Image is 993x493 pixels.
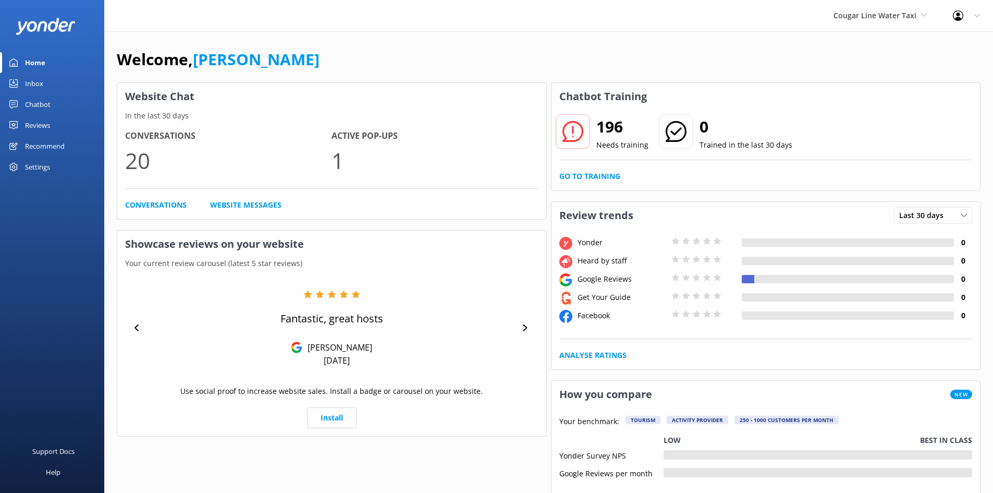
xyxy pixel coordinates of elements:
[551,202,641,229] h3: Review trends
[280,311,383,326] p: Fantastic, great hosts
[291,342,302,353] img: Google Reviews
[899,210,950,221] span: Last 30 days
[551,381,660,408] h3: How you compare
[954,237,972,248] h4: 0
[32,441,75,462] div: Support Docs
[920,435,972,446] p: Best in class
[954,273,972,285] h4: 0
[25,115,50,136] div: Reviews
[180,386,483,397] p: Use social proof to increase website sales. Install a badge or carousel on your website.
[25,136,65,157] div: Recommend
[193,49,320,70] a: [PERSON_NAME]
[117,110,546,122] p: In the last 30 days
[954,310,972,321] h4: 0
[575,255,669,267] div: Heard by staff
[332,143,538,178] p: 1
[125,143,332,178] p: 20
[700,139,792,151] p: Trained in the last 30 days
[559,171,620,182] a: Go to Training
[117,47,320,72] h1: Welcome,
[575,273,669,285] div: Google Reviews
[302,342,372,353] p: [PERSON_NAME]
[559,350,627,361] a: Analyse Ratings
[324,355,350,366] p: [DATE]
[950,390,972,399] span: New
[596,114,648,139] h2: 196
[626,416,660,424] div: Tourism
[117,258,546,269] p: Your current review carousel (latest 5 star reviews)
[667,416,728,424] div: Activity Provider
[117,231,546,258] h3: Showcase reviews on your website
[307,407,357,428] a: Install
[25,52,45,73] div: Home
[210,199,281,211] a: Website Messages
[954,255,972,267] h4: 0
[734,416,839,424] div: 250 - 1000 customers per month
[16,18,76,35] img: yonder-white-logo.png
[125,199,187,211] a: Conversations
[559,416,619,428] p: Your benchmark:
[700,114,792,139] h2: 0
[46,462,60,483] div: Help
[25,157,50,177] div: Settings
[117,83,546,110] h3: Website Chat
[575,237,669,248] div: Yonder
[596,139,648,151] p: Needs training
[125,129,332,143] h4: Conversations
[833,10,916,20] span: Cougar Line Water Taxi
[332,129,538,143] h4: Active Pop-ups
[551,83,655,110] h3: Chatbot Training
[25,94,51,115] div: Chatbot
[559,468,664,477] div: Google Reviews per month
[954,292,972,303] h4: 0
[664,435,681,446] p: Low
[575,292,669,303] div: Get Your Guide
[559,450,664,460] div: Yonder Survey NPS
[575,310,669,321] div: Facebook
[25,73,43,94] div: Inbox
